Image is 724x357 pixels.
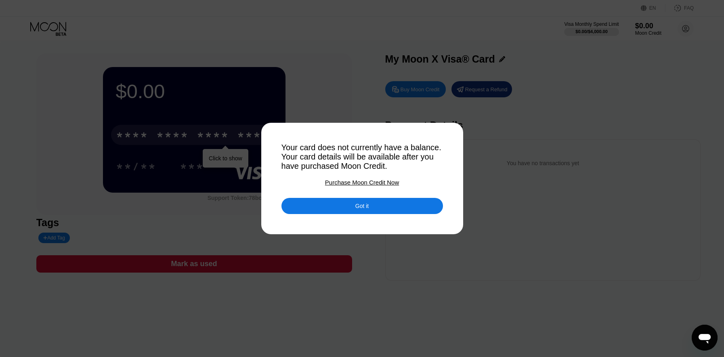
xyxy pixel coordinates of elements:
[281,143,443,171] div: Your card does not currently have a balance. Your card details will be available after you have p...
[281,198,443,214] div: Got it
[325,179,399,186] div: Purchase Moon Credit Now
[692,325,718,351] iframe: Button to launch messaging window
[355,202,369,210] div: Got it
